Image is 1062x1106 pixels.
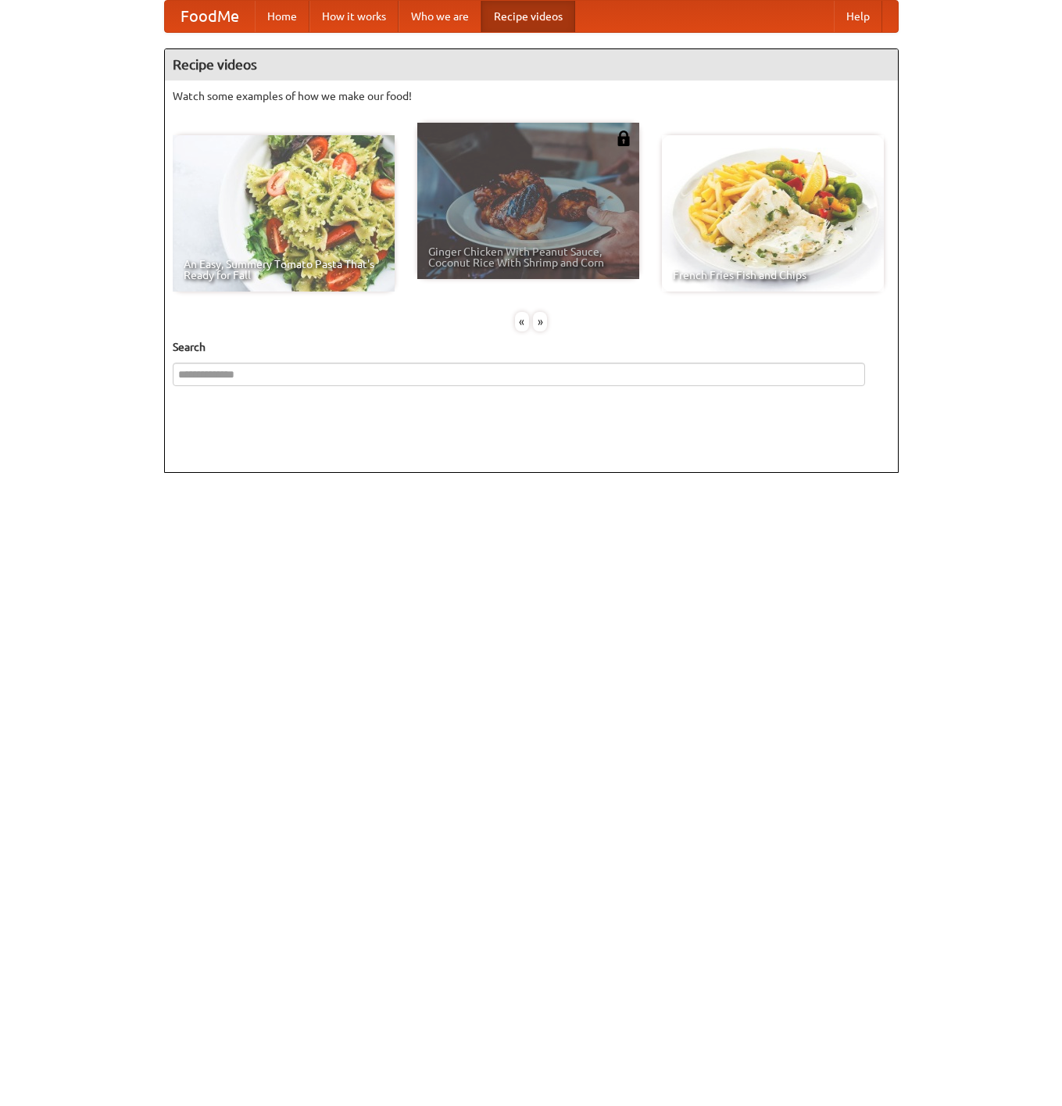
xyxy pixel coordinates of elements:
a: Help [834,1,882,32]
a: Who we are [399,1,481,32]
h4: Recipe videos [165,49,898,81]
span: French Fries Fish and Chips [673,270,873,281]
a: How it works [309,1,399,32]
div: » [533,312,547,331]
a: Recipe videos [481,1,575,32]
p: Watch some examples of how we make our food! [173,88,890,104]
div: « [515,312,529,331]
a: Home [255,1,309,32]
span: An Easy, Summery Tomato Pasta That's Ready for Fall [184,259,384,281]
h5: Search [173,339,890,355]
a: An Easy, Summery Tomato Pasta That's Ready for Fall [173,135,395,292]
a: French Fries Fish and Chips [662,135,884,292]
a: FoodMe [165,1,255,32]
img: 483408.png [616,131,631,146]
